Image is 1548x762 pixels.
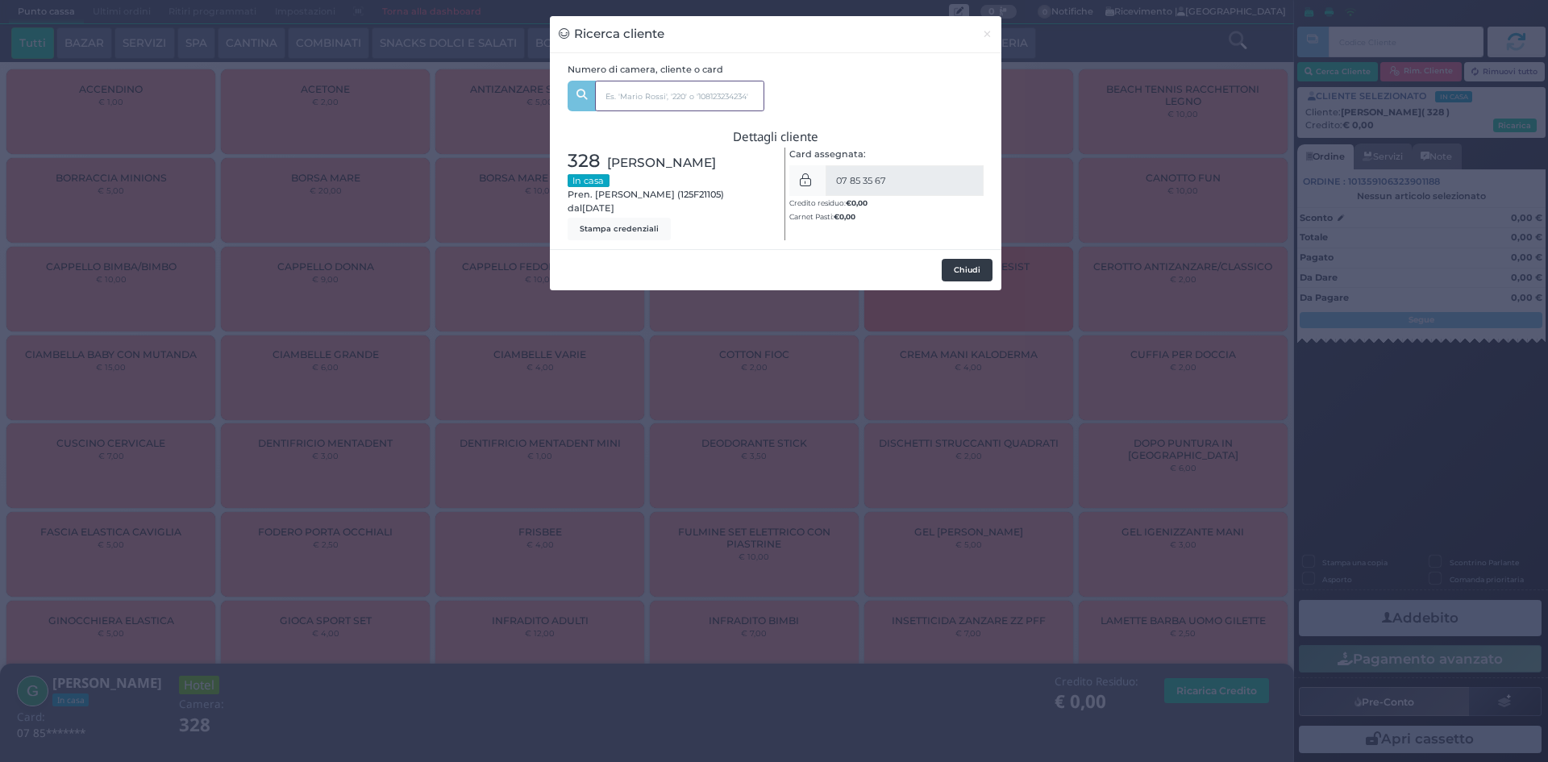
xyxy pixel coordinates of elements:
button: Chiudi [942,259,992,281]
small: In casa [568,174,610,187]
span: [PERSON_NAME] [607,153,716,172]
span: [DATE] [582,202,614,215]
input: Es. 'Mario Rossi', '220' o '108123234234' [595,81,764,111]
div: Pren. [PERSON_NAME] (125F21105) dal [559,148,776,240]
h3: Dettagli cliente [568,130,984,144]
small: Credito residuo: [789,198,868,207]
button: Stampa credenziali [568,218,671,240]
span: 0,00 [839,211,855,222]
label: Card assegnata: [789,148,866,161]
b: € [834,212,855,221]
b: € [846,198,868,207]
span: 0,00 [851,198,868,208]
h3: Ricerca cliente [559,25,664,44]
button: Chiudi [973,16,1001,52]
label: Numero di camera, cliente o card [568,63,723,77]
span: 328 [568,148,600,175]
small: Carnet Pasti: [789,212,855,221]
span: × [982,25,992,43]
